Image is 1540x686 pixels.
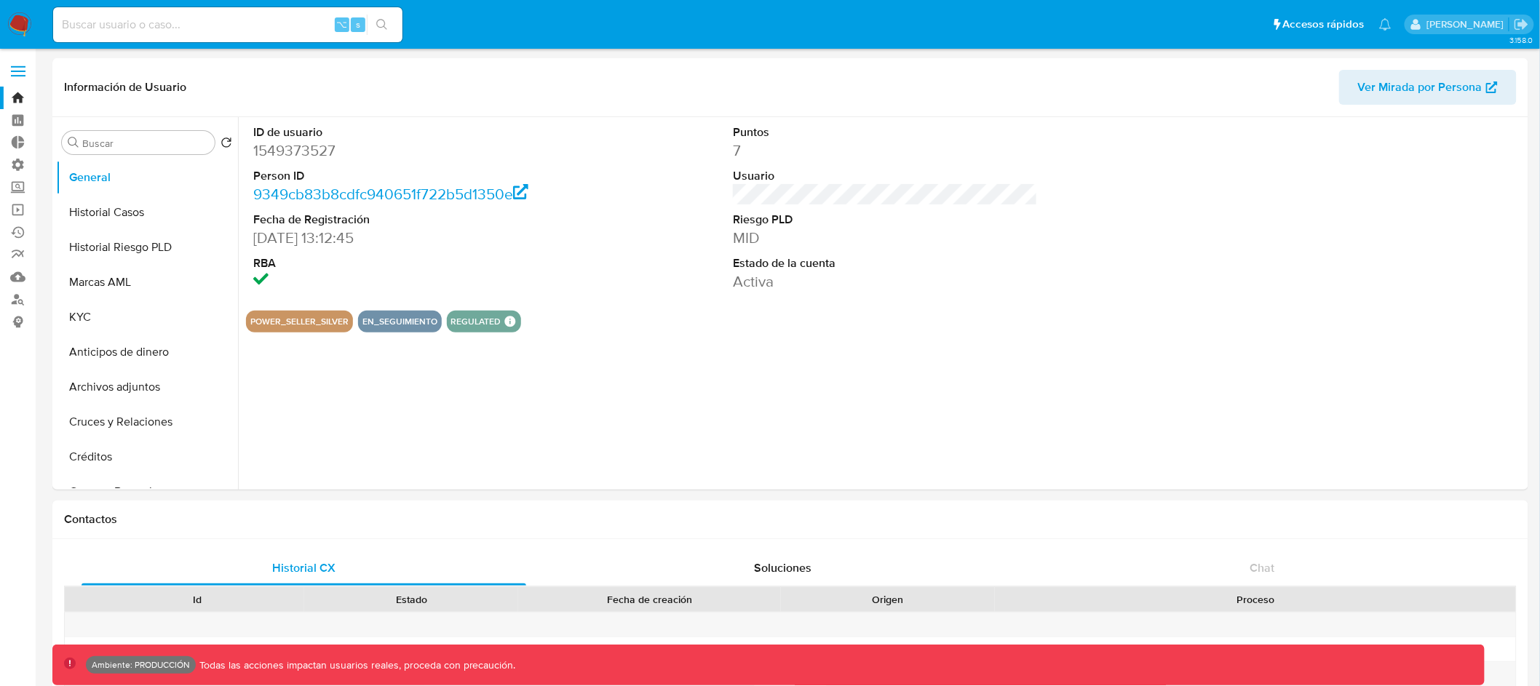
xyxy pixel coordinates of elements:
button: Historial Casos [56,195,238,230]
dt: Riesgo PLD [733,212,1038,228]
button: Cruces y Relaciones [56,404,238,439]
p: Ambiente: PRODUCCIÓN [92,662,190,668]
h1: Información de Usuario [64,80,186,95]
dt: Person ID [253,168,558,184]
span: Historial CX [272,559,336,576]
a: Notificaciones [1379,18,1392,31]
dd: 7 [733,140,1038,161]
span: ⌥ [336,17,347,31]
dd: Activa [733,271,1038,292]
span: s [356,17,360,31]
span: Ver Mirada por Persona [1358,70,1483,105]
span: Chat [1250,559,1275,576]
dt: ID de usuario [253,124,558,140]
button: Buscar [68,137,79,148]
span: Soluciones [755,559,812,576]
button: Créditos [56,439,238,474]
dt: Puntos [733,124,1038,140]
dd: MID [733,228,1038,248]
button: Archivos adjuntos [56,370,238,404]
div: Estado [314,592,508,607]
input: Buscar usuario o caso... [53,15,402,34]
a: 9349cb83b8cdfc940651f722b5d1350e [253,183,528,204]
a: Salir [1514,17,1529,32]
div: Proceso [1005,592,1506,607]
button: Volver al orden por defecto [221,137,232,153]
h1: Contactos [64,512,1517,527]
button: Cuentas Bancarias [56,474,238,509]
dd: 1549373527 [253,140,558,161]
button: Historial Riesgo PLD [56,230,238,265]
input: Buscar [82,137,209,150]
button: Ver Mirada por Persona [1339,70,1517,105]
dt: Usuario [733,168,1038,184]
div: Id [100,592,294,607]
button: Marcas AML [56,265,238,300]
span: Accesos rápidos [1283,17,1365,32]
p: Todas las acciones impactan usuarios reales, proceda con precaución. [196,658,516,672]
p: diego.assum@mercadolibre.com [1426,17,1509,31]
button: search-icon [367,15,397,35]
div: Origen [791,592,985,607]
dt: RBA [253,255,558,271]
dt: Estado de la cuenta [733,255,1038,271]
button: General [56,160,238,195]
dd: [DATE] 13:12:45 [253,228,558,248]
div: Fecha de creación [528,592,771,607]
dt: Fecha de Registración [253,212,558,228]
button: Anticipos de dinero [56,335,238,370]
button: KYC [56,300,238,335]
